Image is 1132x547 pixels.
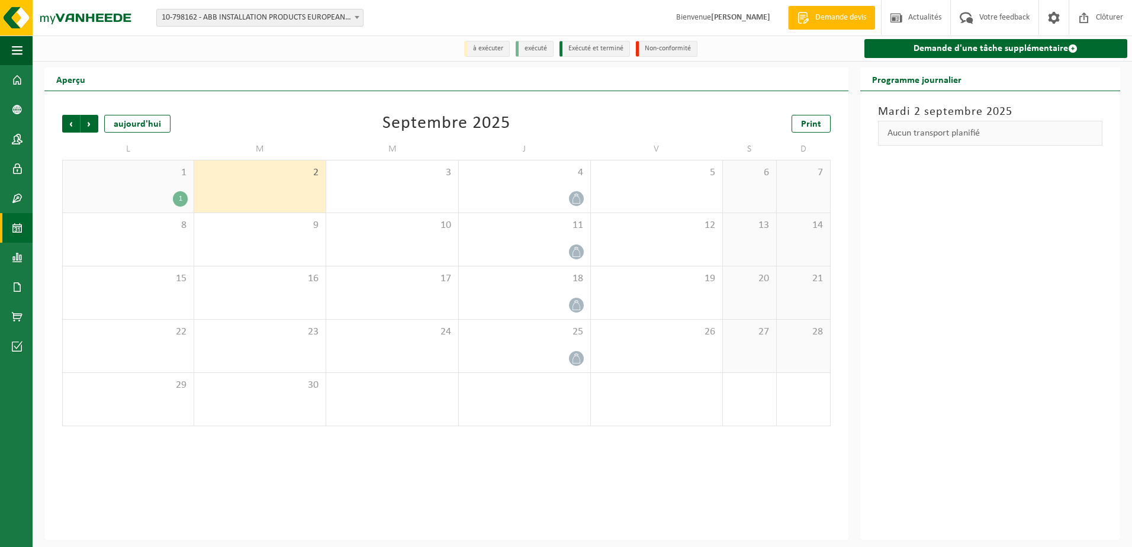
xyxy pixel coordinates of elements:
[194,139,326,160] td: M
[597,219,716,232] span: 12
[801,120,821,129] span: Print
[783,219,824,232] span: 14
[464,41,510,57] li: à exécuter
[332,166,452,179] span: 3
[783,272,824,285] span: 21
[332,326,452,339] span: 24
[878,121,1102,146] div: Aucun transport planifié
[465,326,584,339] span: 25
[332,272,452,285] span: 17
[777,139,831,160] td: D
[69,166,188,179] span: 1
[459,139,591,160] td: J
[465,166,584,179] span: 4
[173,191,188,207] div: 1
[44,67,97,91] h2: Aperçu
[559,41,630,57] li: Exécuté et terminé
[200,379,320,392] span: 30
[711,13,770,22] strong: [PERSON_NAME]
[465,272,584,285] span: 18
[62,115,80,133] span: Précédent
[465,219,584,232] span: 11
[332,219,452,232] span: 10
[69,272,188,285] span: 15
[864,39,1127,58] a: Demande d'une tâche supplémentaire
[6,521,198,547] iframe: chat widget
[597,166,716,179] span: 5
[788,6,875,30] a: Demande devis
[729,272,770,285] span: 20
[200,166,320,179] span: 2
[104,115,171,133] div: aujourd'hui
[156,9,364,27] span: 10-798162 - ABB INSTALLATION PRODUCTS EUROPEAN CENTRE SA - HOUDENG-GOEGNIES
[860,67,973,91] h2: Programme journalier
[723,139,777,160] td: S
[783,326,824,339] span: 28
[516,41,554,57] li: exécuté
[69,219,188,232] span: 8
[200,219,320,232] span: 9
[597,326,716,339] span: 26
[81,115,98,133] span: Suivant
[200,272,320,285] span: 16
[729,219,770,232] span: 13
[729,166,770,179] span: 6
[69,326,188,339] span: 22
[69,379,188,392] span: 29
[792,115,831,133] a: Print
[729,326,770,339] span: 27
[591,139,723,160] td: V
[157,9,363,26] span: 10-798162 - ABB INSTALLATION PRODUCTS EUROPEAN CENTRE SA - HOUDENG-GOEGNIES
[62,139,194,160] td: L
[382,115,510,133] div: Septembre 2025
[636,41,697,57] li: Non-conformité
[783,166,824,179] span: 7
[597,272,716,285] span: 19
[200,326,320,339] span: 23
[326,139,458,160] td: M
[878,103,1102,121] h3: Mardi 2 septembre 2025
[812,12,869,24] span: Demande devis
